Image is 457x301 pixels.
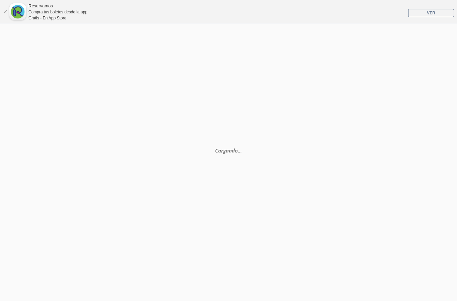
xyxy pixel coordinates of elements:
div: Gratis - En App Store [28,15,87,21]
a: VER [408,9,454,17]
a: Cerrar [3,10,7,14]
div: Reservamos [28,3,87,9]
span: . [239,147,241,154]
span: . [241,147,242,154]
span: VER [427,11,435,15]
div: Compra tus boletos desde la app [28,9,87,15]
span: . [238,147,239,154]
em: Cargando [215,147,242,154]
